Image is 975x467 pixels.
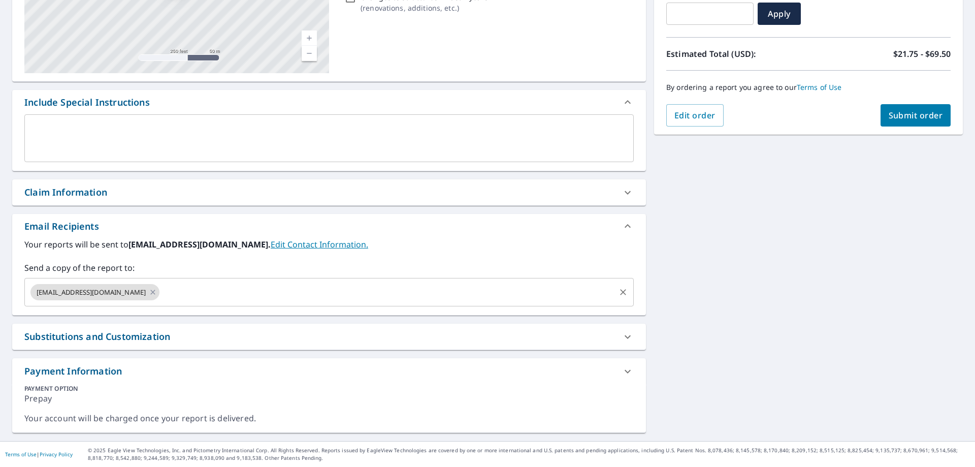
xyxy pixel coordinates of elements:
a: Privacy Policy [40,451,73,458]
div: Include Special Instructions [12,90,646,114]
a: Terms of Use [797,82,842,92]
div: Payment Information [24,364,122,378]
span: [EMAIL_ADDRESS][DOMAIN_NAME] [30,288,152,297]
button: Submit order [881,104,951,127]
div: Include Special Instructions [24,96,150,109]
b: [EMAIL_ADDRESS][DOMAIN_NAME]. [128,239,271,250]
p: | [5,451,73,457]
button: Apply [758,3,801,25]
div: Prepay [24,393,634,413]
div: Substitutions and Customization [24,330,170,344]
div: Email Recipients [12,214,646,238]
div: Substitutions and Customization [12,324,646,350]
a: Current Level 17, Zoom In [302,30,317,46]
div: [EMAIL_ADDRESS][DOMAIN_NAME] [30,284,159,300]
div: Your account will be charged once your report is delivered. [24,413,634,424]
label: Send a copy of the report to: [24,262,634,274]
div: Claim Information [24,185,107,199]
div: Email Recipients [24,220,99,233]
p: $21.75 - $69.50 [893,48,951,60]
p: © 2025 Eagle View Technologies, Inc. and Pictometry International Corp. All Rights Reserved. Repo... [88,447,970,462]
div: PAYMENT OPTION [24,384,634,393]
div: Claim Information [12,179,646,205]
span: Edit order [674,110,716,121]
a: EditContactInfo [271,239,368,250]
p: Estimated Total (USD): [666,48,808,60]
p: By ordering a report you agree to our [666,83,951,92]
a: Terms of Use [5,451,37,458]
button: Edit order [666,104,724,127]
label: Your reports will be sent to [24,238,634,251]
button: Clear [616,285,630,299]
span: Submit order [889,110,943,121]
span: Apply [766,8,793,19]
a: Current Level 17, Zoom Out [302,46,317,61]
div: Payment Information [12,358,646,384]
p: ( renovations, additions, etc. ) [361,3,488,13]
